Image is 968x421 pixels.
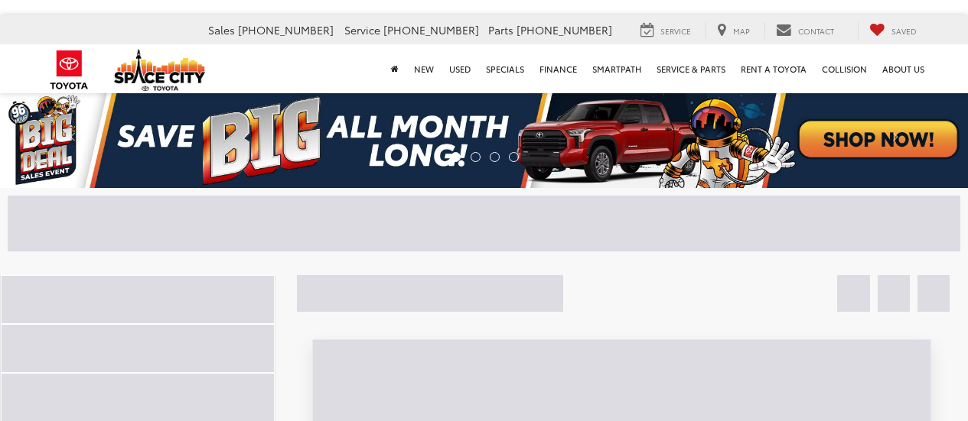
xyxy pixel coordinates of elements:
a: Contact [764,22,846,39]
a: Specials [478,44,532,93]
span: Service [660,25,691,37]
span: [PHONE_NUMBER] [517,22,612,37]
span: Map [733,25,750,37]
span: Contact [798,25,834,37]
a: My Saved Vehicles [858,22,928,39]
span: [PHONE_NUMBER] [383,22,479,37]
a: Home [383,44,406,93]
img: Toyota [41,45,98,95]
a: Used [442,44,478,93]
span: [PHONE_NUMBER] [238,22,334,37]
a: Rent a Toyota [733,44,814,93]
span: Saved [891,25,917,37]
a: Collision [814,44,875,93]
span: Service [344,22,380,37]
a: SmartPath [585,44,649,93]
img: Space City Toyota [114,49,206,91]
a: Service & Parts [649,44,733,93]
span: Parts [488,22,513,37]
a: Finance [532,44,585,93]
a: Service [629,22,702,39]
a: About Us [875,44,932,93]
a: New [406,44,442,93]
a: Map [706,22,761,39]
span: Sales [208,22,235,37]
